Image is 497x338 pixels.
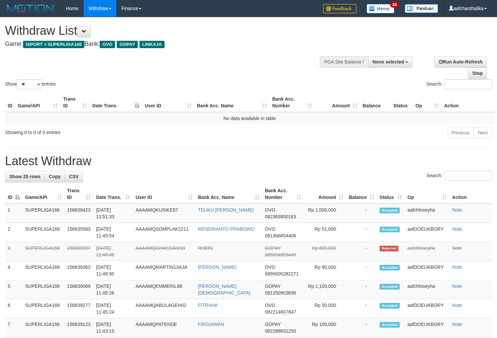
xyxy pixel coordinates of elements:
[65,223,94,242] td: 156839583
[5,24,325,37] h1: Withdraw List
[198,207,254,213] a: TEUKU [PERSON_NAME]
[380,265,400,270] span: Accepted
[346,299,377,318] td: -
[373,59,404,65] span: None selected
[65,261,94,280] td: 156839363
[5,185,22,204] th: ID: activate to sort column descending
[22,223,65,242] td: SUPERLIGA168
[447,127,474,138] a: Previous
[100,41,115,48] span: OVO
[22,204,65,223] td: SUPERLIGA168
[93,223,133,242] td: [DATE] 11:49:54
[93,204,133,223] td: [DATE] 11:51:33
[133,185,195,204] th: User ID: activate to sort column ascending
[65,204,94,223] td: 156839423
[65,280,94,299] td: 156839069
[5,126,202,136] div: Showing 0 to 0 of 0 entries
[265,309,296,315] span: Copy 082214607847 to clipboard
[452,284,462,289] a: Note
[5,261,22,280] td: 4
[93,318,133,337] td: [DATE] 11:43:15
[270,93,315,112] th: Bank Acc. Number: activate to sort column ascending
[133,223,195,242] td: AAAAMQSOMPLAK2211
[405,299,450,318] td: aafDOEUKBORY
[5,171,45,182] a: Show 25 rows
[346,318,377,337] td: -
[198,303,217,308] a: FITRIANI
[346,261,377,280] td: -
[5,242,22,261] td: 3
[22,242,65,261] td: SUPERLIGA168
[304,299,346,318] td: Rp 50,000
[93,242,133,261] td: [DATE] 11:48:45
[133,299,195,318] td: AAAAMQABULAGEH02
[426,79,492,89] label: Search:
[426,171,492,181] label: Search:
[22,261,65,280] td: SUPERLIGA168
[65,171,83,182] a: CSV
[452,303,462,308] a: Note
[405,280,450,299] td: aafchhiseyha
[262,185,304,204] th: Bank Acc. Number: activate to sort column ascending
[444,79,492,89] input: Search:
[391,93,413,112] th: Status
[5,154,492,168] h1: Latest Withdraw
[17,79,42,89] select: Showentries
[441,93,494,112] th: Action
[117,41,138,48] span: GOPAY
[452,264,462,270] a: Note
[93,280,133,299] td: [DATE] 11:45:26
[405,261,450,280] td: aafDOEUKBORY
[452,245,462,251] a: Note
[265,264,275,270] span: OVO
[65,318,94,337] td: 156839123
[468,68,487,79] a: Stop
[133,280,195,299] td: AAAAMQEMMERIL88
[49,174,61,179] span: Copy
[368,56,413,68] button: None selected
[444,171,492,181] input: Search:
[265,252,296,257] span: Copy 085894853449 to clipboard
[5,93,15,112] th: ID
[9,174,40,179] span: Show 25 rows
[133,261,195,280] td: AAAAMQMARTIN13AJA
[5,41,325,47] h4: Game: Bank:
[5,299,22,318] td: 6
[450,185,492,204] th: Action
[265,207,275,213] span: OVO
[346,280,377,299] td: -
[265,322,281,327] span: GOPAY
[452,226,462,232] a: Note
[380,227,400,232] span: Accepted
[93,185,133,204] th: Date Trans.: activate to sort column ascending
[346,185,377,204] th: Balance: activate to sort column ascending
[133,242,195,261] td: AAAAMQGHASSANI10
[380,208,400,213] span: Accepted
[360,93,391,112] th: Balance
[5,3,56,13] img: MOTION_logo.png
[452,207,462,213] a: Note
[5,318,22,337] td: 7
[195,185,262,204] th: Bank Acc. Name: activate to sort column ascending
[405,242,450,261] td: aafchhiseyha
[304,185,346,204] th: Amount: activate to sort column ascending
[265,271,299,276] span: Copy 0895605282271 to clipboard
[304,223,346,242] td: Rp 51,000
[474,127,492,138] a: Next
[265,226,275,232] span: OVO
[265,214,296,219] span: Copy 082363850163 to clipboard
[194,93,270,112] th: Bank Acc. Name: activate to sort column ascending
[93,299,133,318] td: [DATE] 11:45:24
[367,4,395,13] img: Button%20Memo.svg
[265,328,296,334] span: Copy 082289831250 to clipboard
[133,318,195,337] td: AAAAMQPATENDE
[390,2,399,8] span: 34
[22,299,65,318] td: SUPERLIGA168
[405,185,450,204] th: Op: activate to sort column ascending
[434,56,487,68] a: Run Auto-Refresh
[265,290,296,296] span: Copy 081250903636 to clipboard
[61,93,90,112] th: Trans ID: activate to sort column ascending
[5,280,22,299] td: 5
[380,303,400,309] span: Accepted
[380,284,400,290] span: Accepted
